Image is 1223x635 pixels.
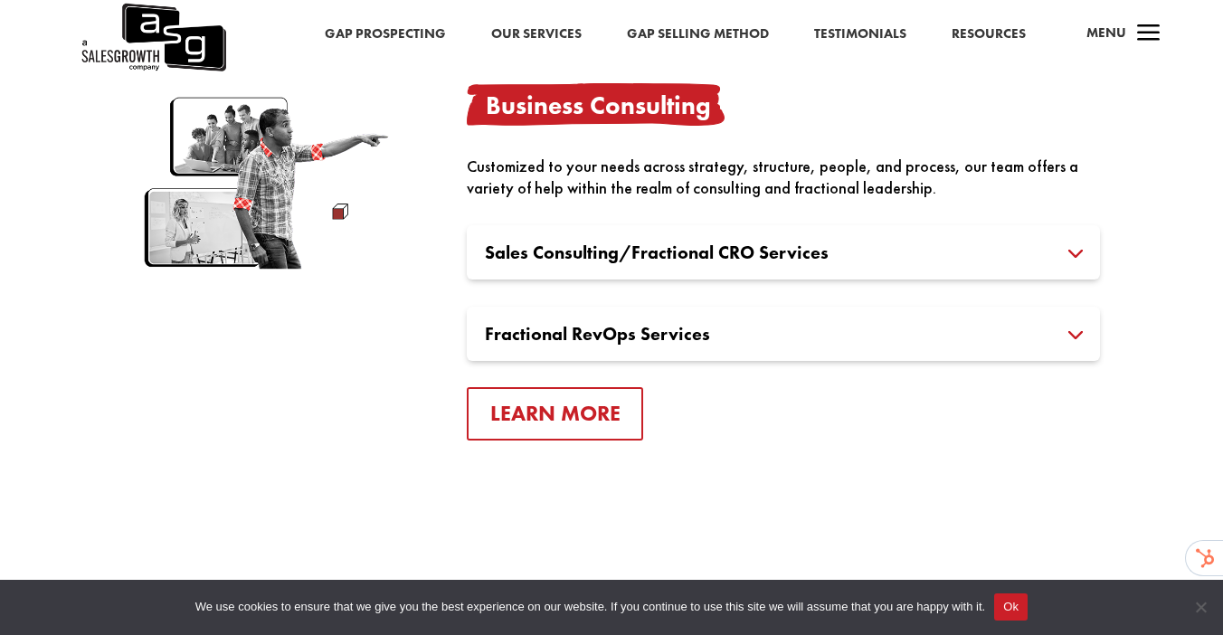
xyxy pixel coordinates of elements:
[952,23,1026,46] a: Resources
[1191,598,1209,616] span: No
[491,23,582,46] a: Our Services
[1131,16,1167,52] span: a
[325,23,446,46] a: Gap Prospecting
[627,23,769,46] a: Gap Selling Method
[467,387,644,441] a: Learn More
[485,325,1082,343] h3: Fractional RevOps Services
[195,598,985,616] span: We use cookies to ensure that we give you the best experience on our website. If you continue to ...
[814,23,906,46] a: Testimonials
[485,243,1082,261] h3: Sales Consulting/Fractional CRO Services
[1086,24,1126,42] span: Menu
[123,83,412,278] img: business-consulting
[994,593,1028,621] button: Ok
[467,156,1100,198] div: Customized to your needs across strategy, structure, people, and process, our team offers a varie...
[467,83,1100,128] h3: Business Consulting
